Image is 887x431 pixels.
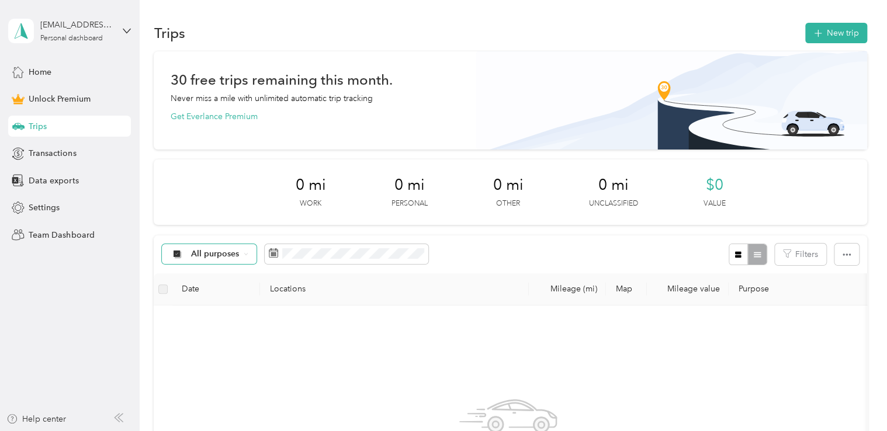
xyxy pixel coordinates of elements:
[598,176,628,194] span: 0 mi
[191,250,240,258] span: All purposes
[394,176,424,194] span: 0 mi
[29,147,76,159] span: Transactions
[170,92,372,105] p: Never miss a mile with unlimited automatic trip tracking
[29,93,90,105] span: Unlock Premium
[260,273,529,305] th: Locations
[588,199,637,209] p: Unclassified
[29,229,94,241] span: Team Dashboard
[29,120,47,133] span: Trips
[391,199,427,209] p: Personal
[172,273,260,305] th: Date
[40,35,103,42] div: Personal dashboard
[705,176,723,194] span: $0
[476,51,867,150] img: Banner
[529,273,606,305] th: Mileage (mi)
[703,199,725,209] p: Value
[29,66,51,78] span: Home
[29,175,78,187] span: Data exports
[6,413,66,425] button: Help center
[29,201,60,214] span: Settings
[40,19,113,31] div: [EMAIL_ADDRESS][DOMAIN_NAME]
[170,74,392,86] h1: 30 free trips remaining this month.
[496,199,520,209] p: Other
[647,273,729,305] th: Mileage value
[606,273,647,305] th: Map
[170,110,257,123] button: Get Everlance Premium
[493,176,523,194] span: 0 mi
[295,176,325,194] span: 0 mi
[300,199,321,209] p: Work
[822,366,887,431] iframe: Everlance-gr Chat Button Frame
[154,27,185,39] h1: Trips
[805,23,867,43] button: New trip
[775,244,826,265] button: Filters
